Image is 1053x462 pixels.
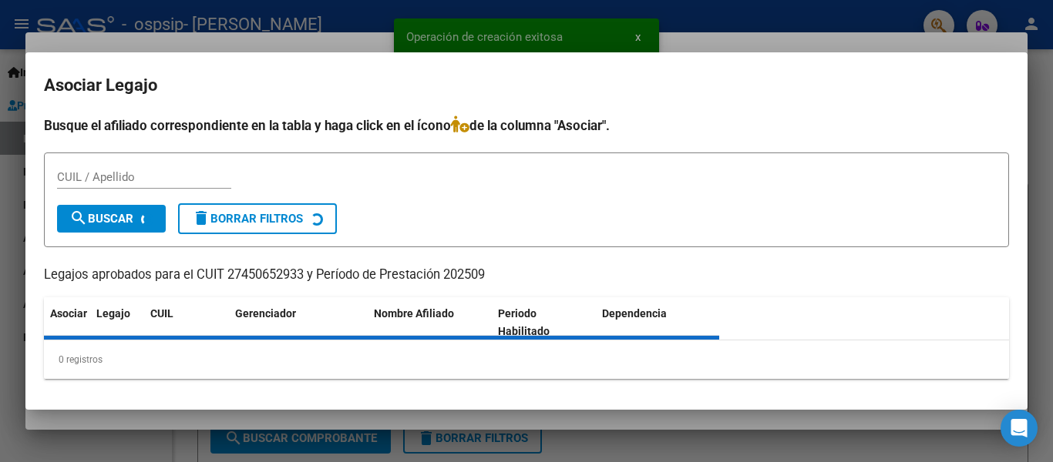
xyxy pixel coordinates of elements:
span: Borrar Filtros [192,212,303,226]
span: Periodo Habilitado [498,307,550,337]
datatable-header-cell: Dependencia [596,297,720,348]
h2: Asociar Legajo [44,71,1009,100]
div: Open Intercom Messenger [1001,410,1038,447]
button: Borrar Filtros [178,203,337,234]
datatable-header-cell: Legajo [90,297,144,348]
datatable-header-cell: CUIL [144,297,229,348]
span: Asociar [50,307,87,320]
datatable-header-cell: Nombre Afiliado [368,297,492,348]
p: Legajos aprobados para el CUIT 27450652933 y Período de Prestación 202509 [44,266,1009,285]
button: Buscar [57,205,166,233]
span: CUIL [150,307,173,320]
datatable-header-cell: Asociar [44,297,90,348]
h4: Busque el afiliado correspondiente en la tabla y haga click en el ícono de la columna "Asociar". [44,115,1009,136]
span: Buscar [69,212,133,226]
span: Nombre Afiliado [374,307,454,320]
span: Legajo [96,307,130,320]
div: 0 registros [44,340,1009,379]
datatable-header-cell: Gerenciador [229,297,368,348]
mat-icon: search [69,209,88,227]
span: Gerenciador [235,307,296,320]
datatable-header-cell: Periodo Habilitado [492,297,596,348]
span: Dependencia [602,307,667,320]
mat-icon: delete [192,209,210,227]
